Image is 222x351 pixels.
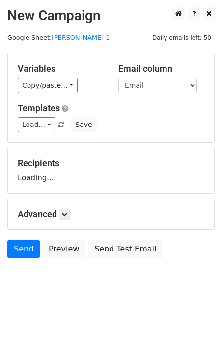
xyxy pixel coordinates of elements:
[88,240,163,258] a: Send Test Email
[18,158,204,183] div: Loading...
[52,34,110,41] a: [PERSON_NAME] 1
[118,63,204,74] h5: Email column
[7,240,40,258] a: Send
[18,117,55,132] a: Load...
[149,32,215,43] span: Daily emails left: 50
[18,63,104,74] h5: Variables
[18,78,78,93] a: Copy/paste...
[18,103,60,113] a: Templates
[42,240,85,258] a: Preview
[7,7,215,24] h2: New Campaign
[71,117,96,132] button: Save
[7,34,110,41] small: Google Sheet:
[18,209,204,220] h5: Advanced
[149,34,215,41] a: Daily emails left: 50
[18,158,204,169] h5: Recipients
